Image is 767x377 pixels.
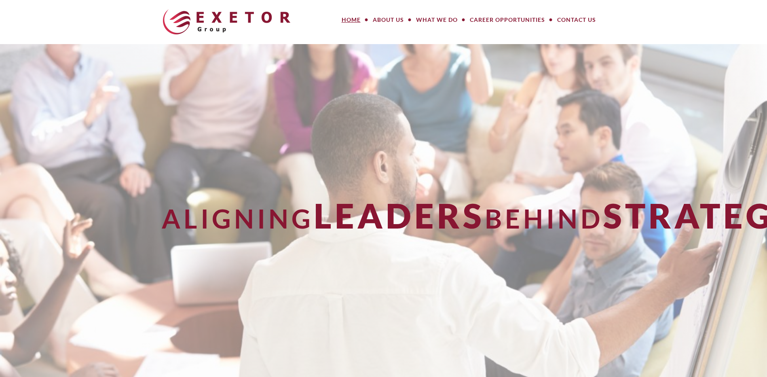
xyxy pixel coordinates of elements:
[367,12,410,28] a: About Us
[314,195,485,236] span: Leaders
[464,12,551,28] a: Career Opportunities
[336,12,367,28] a: Home
[551,12,602,28] a: Contact Us
[163,9,290,34] img: The Exetor Group
[410,12,464,28] a: What We Do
